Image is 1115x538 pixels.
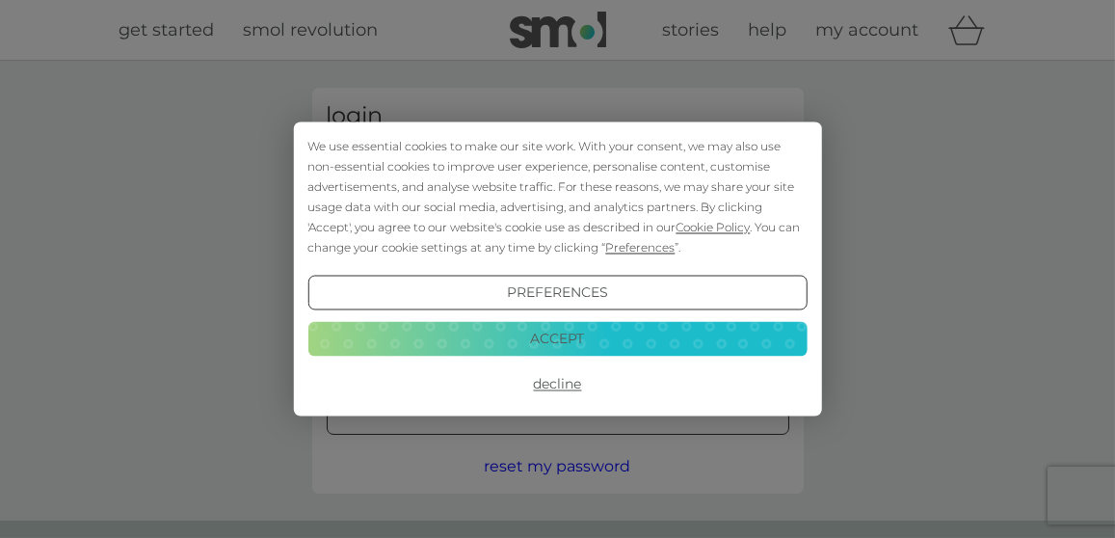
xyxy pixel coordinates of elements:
[307,367,807,402] button: Decline
[307,137,807,258] div: We use essential cookies to make our site work. With your consent, we may also use non-essential ...
[293,122,821,417] div: Cookie Consent Prompt
[307,321,807,356] button: Accept
[605,241,675,256] span: Preferences
[307,276,807,310] button: Preferences
[676,221,750,235] span: Cookie Policy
